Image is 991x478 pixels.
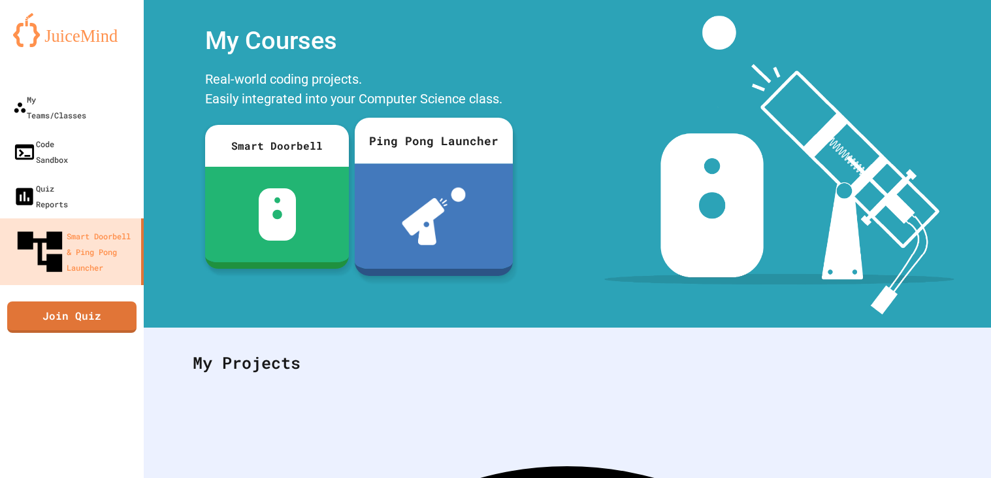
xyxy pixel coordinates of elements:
img: banner-image-my-projects.png [604,16,954,315]
div: Real-world coding projects. Easily integrated into your Computer Science class. [199,66,512,115]
div: My Courses [199,16,512,66]
img: logo-orange.svg [13,13,131,47]
img: sdb-white.svg [259,188,296,241]
img: ppl-with-ball.png [402,188,466,245]
div: Ping Pong Launcher [355,118,513,163]
div: Code Sandbox [13,136,68,167]
div: Smart Doorbell [205,125,349,167]
div: My Teams/Classes [13,92,86,123]
div: Quiz Reports [13,180,68,212]
div: My Projects [180,337,955,388]
a: Join Quiz [7,301,137,333]
div: Smart Doorbell & Ping Pong Launcher [13,225,136,279]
